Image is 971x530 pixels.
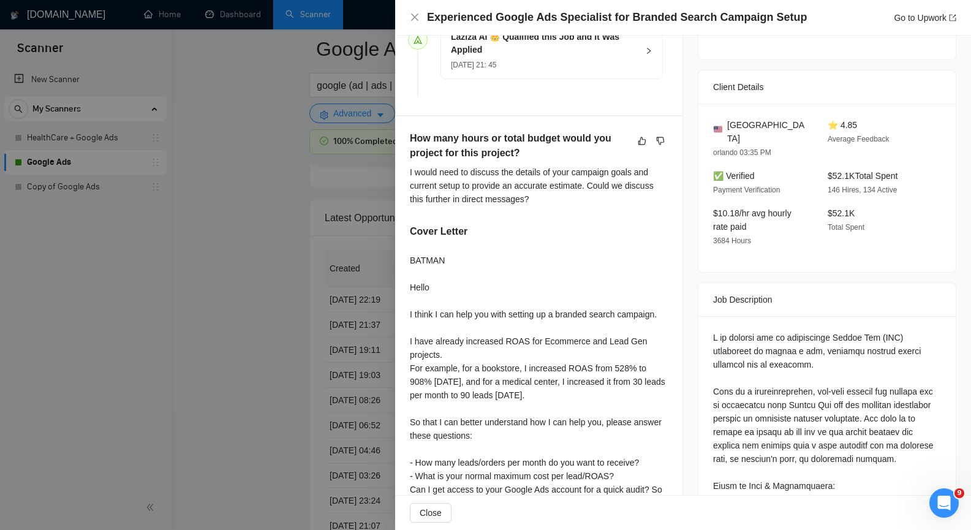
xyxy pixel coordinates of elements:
h5: How many hours or total budget would you project for this project? [410,131,629,161]
span: Payment Verification [713,186,780,194]
div: I would need to discuss the details of your campaign goals and current setup to provide an accura... [410,165,668,206]
div: Client Details [713,70,941,104]
span: $52.1K Total Spent [828,171,897,181]
span: [GEOGRAPHIC_DATA] [727,118,808,145]
span: ✅ Verified [713,171,755,181]
span: right [645,47,652,55]
span: 9 [954,488,964,498]
span: like [638,136,646,146]
span: send [414,36,422,44]
span: ⭐ 4.85 [828,120,857,130]
h5: Laziza AI 👑 Qualified this Job and It Was Applied [451,31,638,56]
span: dislike [656,136,665,146]
span: $10.18/hr avg hourly rate paid [713,208,792,232]
button: Close [410,503,451,523]
span: orlando 03:35 PM [713,148,771,157]
span: $52.1K [828,208,855,218]
div: Job Description [713,283,941,316]
button: dislike [653,134,668,148]
button: like [635,134,649,148]
iframe: Intercom live chat [929,488,959,518]
h4: Experienced Google Ads Specialist for Branded Search Campaign Setup [427,10,807,25]
span: export [949,14,956,21]
span: 3684 Hours [713,237,751,245]
span: Close [420,506,442,520]
a: Go to Upworkexport [894,13,956,23]
img: 🇺🇸 [714,125,722,134]
span: [DATE] 21: 45 [451,61,496,69]
span: Average Feedback [828,135,890,143]
h5: Cover Letter [410,224,467,239]
span: 146 Hires, 134 Active [828,186,897,194]
span: close [410,12,420,22]
button: Close [410,12,420,23]
span: Total Spent [828,223,864,232]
